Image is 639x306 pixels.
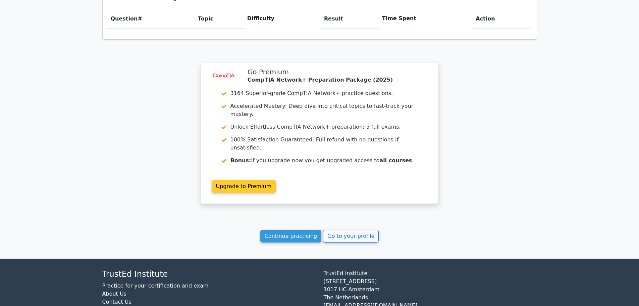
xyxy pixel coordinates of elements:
a: Contact Us [102,299,131,305]
th: Result [321,9,379,28]
th: Difficulty [245,9,321,28]
th: Time Spent [379,9,473,28]
a: About Us [102,291,126,297]
th: Action [473,9,531,28]
h4: TrustEd Institute [102,269,316,279]
th: # [108,9,195,28]
a: Go to your profile [323,230,379,243]
span: Question [111,15,138,22]
a: Upgrade to Premium [212,180,276,193]
a: Continue practicing [260,230,322,243]
a: Practice for your certification and exam [102,282,209,289]
th: Topic [195,9,245,28]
